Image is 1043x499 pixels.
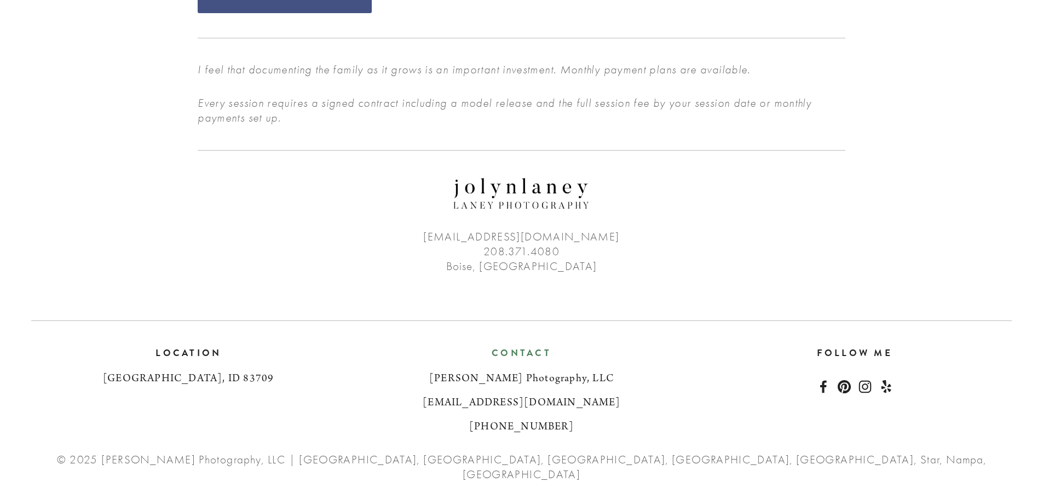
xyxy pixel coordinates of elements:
a: Jolyn Laney [817,380,830,393]
em: Every session requires a signed contract including a model release and the full session fee by yo... [198,96,815,124]
h2: Follow me [698,346,1012,362]
p: [EMAIL_ADDRESS][DOMAIN_NAME] 208.371.4080 Boise, [GEOGRAPHIC_DATA] [31,230,1012,274]
h2: location [31,346,345,362]
h3: [GEOGRAPHIC_DATA], ID 83709 [31,372,345,386]
h3: [PHONE_NUMBER] [364,421,678,434]
a: Yelp [879,380,892,393]
em: I feel that documenting the family as it grows is an important investment. Monthly payment plans ... [198,63,751,76]
img: highendlogoname.jpg [447,175,595,211]
a: Instagram [858,380,872,393]
p: © 2025 [PERSON_NAME] Photography, LLC | [GEOGRAPHIC_DATA], [GEOGRAPHIC_DATA], [GEOGRAPHIC_DATA], ... [31,452,1012,483]
h3: [EMAIL_ADDRESS][DOMAIN_NAME] [364,397,678,410]
a: Contact [492,346,551,360]
h3: [PERSON_NAME] Photography, LLC [364,372,678,386]
a: Pinterest [838,380,851,393]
